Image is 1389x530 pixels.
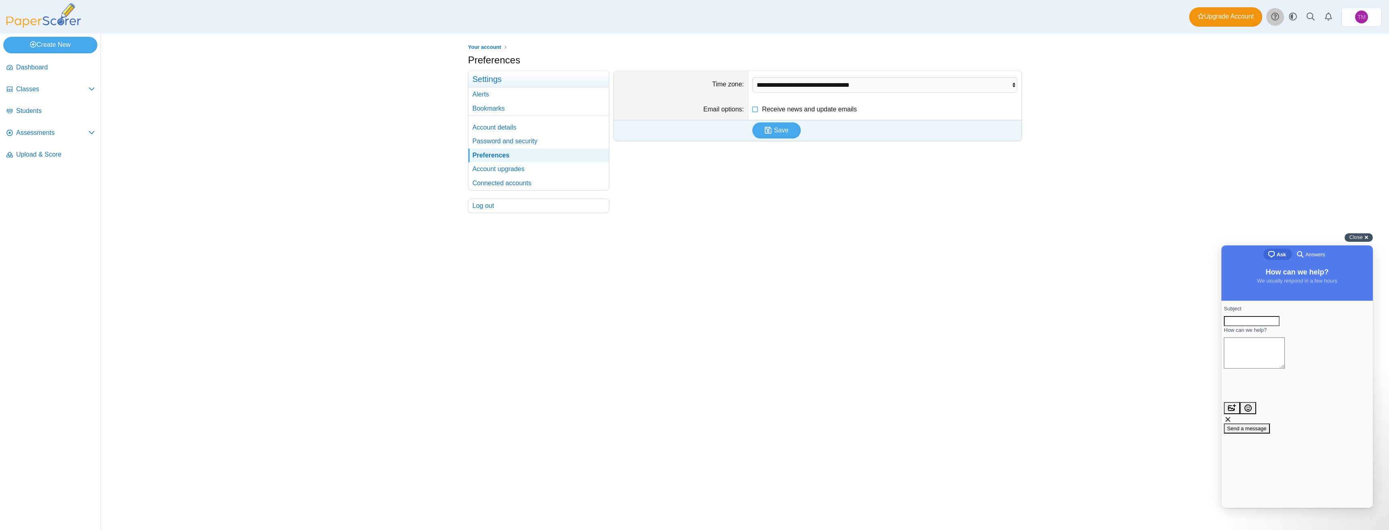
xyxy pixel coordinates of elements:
a: Upgrade Account [1189,7,1262,27]
a: Alerts [1320,8,1337,26]
button: Save [752,122,801,138]
iframe: Help Scout Beacon - Live Chat, Contact Form, and Knowledge Base [1221,245,1373,508]
a: Account details [468,121,609,134]
a: Classes [3,80,98,99]
span: Assessments [16,128,88,137]
a: Connected accounts [468,176,609,190]
a: Create New [3,37,97,53]
span: Classes [16,85,88,94]
span: Your account [468,44,501,50]
button: Close [1345,233,1373,242]
a: PaperScorer [3,22,84,29]
a: Log out [468,199,609,213]
a: Account upgrades [468,162,609,176]
h3: Settings [468,71,609,88]
span: Tina Meier [1358,14,1366,20]
h1: Preferences [468,53,520,67]
img: PaperScorer [3,3,84,28]
span: Receive news and update emails [762,106,857,113]
span: Students [16,107,95,115]
label: Email options [703,106,744,113]
a: Bookmarks [468,102,609,115]
a: Assessments [3,124,98,143]
a: Tina Meier [1341,7,1382,27]
span: Close [1349,234,1363,240]
span: Save [774,127,789,134]
span: Tina Meier [1355,10,1368,23]
a: Preferences [468,149,609,162]
span: Upload & Score [16,150,95,159]
a: Dashboard [3,58,98,78]
span: Upgrade Account [1198,12,1254,21]
a: Your account [466,42,503,52]
label: Time zone [712,81,744,88]
a: Password and security [468,134,609,148]
a: Alerts [468,88,609,101]
a: Students [3,102,98,121]
a: Upload & Score [3,145,98,165]
span: Dashboard [16,63,95,72]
